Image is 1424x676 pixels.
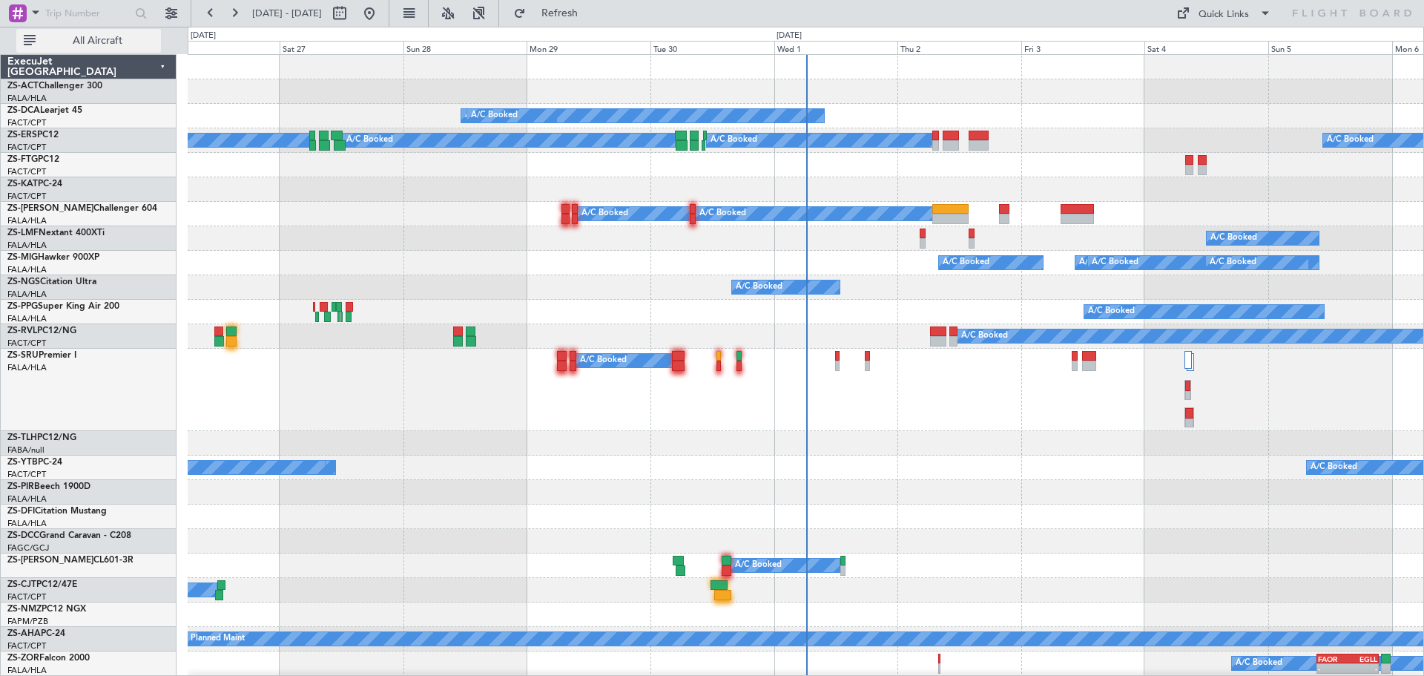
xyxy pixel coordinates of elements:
[1210,252,1256,274] div: A/C Booked
[7,82,39,91] span: ZS-ACT
[1021,41,1145,54] div: Fri 3
[7,518,47,529] a: FALA/HLA
[191,30,216,42] div: [DATE]
[7,204,93,213] span: ZS-[PERSON_NAME]
[7,180,62,188] a: ZS-KATPC-24
[7,278,96,286] a: ZS-NGSCitation Ultra
[7,215,47,226] a: FALA/HLA
[280,41,403,54] div: Sat 27
[529,8,591,19] span: Refresh
[1079,252,1126,274] div: A/C Booked
[7,180,38,188] span: ZS-KAT
[465,105,512,127] div: A/C Booked
[736,276,782,298] div: A/C Booked
[650,41,774,54] div: Tue 30
[1268,41,1392,54] div: Sun 5
[1348,664,1377,673] div: -
[16,29,161,53] button: All Aircraft
[7,117,46,128] a: FACT/CPT
[897,41,1021,54] div: Thu 2
[1348,654,1377,663] div: EGLL
[7,433,76,442] a: ZS-TLHPC12/NG
[1092,252,1138,274] div: A/C Booked
[7,556,93,565] span: ZS-[PERSON_NAME]
[7,313,47,324] a: FALA/HLA
[7,229,105,237] a: ZS-LMFNextant 400XTi
[45,2,131,24] input: Trip Number
[527,41,650,54] div: Mon 29
[346,129,393,151] div: A/C Booked
[7,351,76,360] a: ZS-SRUPremier I
[1169,1,1279,25] button: Quick Links
[7,155,38,164] span: ZS-FTG
[735,554,782,577] div: A/C Booked
[7,326,76,335] a: ZS-RVLPC12/NG
[7,605,86,614] a: ZS-NMZPC12 NGX
[7,629,65,638] a: ZS-AHAPC-24
[1311,456,1357,479] div: A/C Booked
[7,654,90,663] a: ZS-ZORFalcon 2000
[7,302,119,311] a: ZS-PPGSuper King Air 200
[7,338,46,349] a: FACT/CPT
[961,325,1008,347] div: A/C Booked
[699,203,746,225] div: A/C Booked
[7,458,62,467] a: ZS-YTBPC-24
[7,326,37,335] span: ZS-RVL
[7,302,38,311] span: ZS-PPG
[7,191,46,202] a: FACT/CPT
[7,556,133,565] a: ZS-[PERSON_NAME]CL601-3R
[7,131,59,140] a: ZS-ERSPC12
[7,458,38,467] span: ZS-YTB
[7,362,47,373] a: FALA/HLA
[581,203,628,225] div: A/C Booked
[7,278,40,286] span: ZS-NGS
[7,240,47,251] a: FALA/HLA
[191,628,245,650] div: Planned Maint
[7,142,46,153] a: FACT/CPT
[1199,7,1249,22] div: Quick Links
[507,1,596,25] button: Refresh
[7,444,44,456] a: FABA/null
[7,82,102,91] a: ZS-ACTChallenger 300
[943,252,989,274] div: A/C Booked
[1318,654,1348,663] div: FAOR
[711,129,757,151] div: A/C Booked
[580,350,627,372] div: A/C Booked
[7,264,47,275] a: FALA/HLA
[777,30,802,42] div: [DATE]
[1327,129,1374,151] div: A/C Booked
[7,531,131,540] a: ZS-DCCGrand Caravan - C208
[7,229,39,237] span: ZS-LMF
[7,531,39,540] span: ZS-DCC
[1318,664,1348,673] div: -
[1236,652,1282,675] div: A/C Booked
[7,482,34,491] span: ZS-PIR
[7,665,47,676] a: FALA/HLA
[7,591,46,603] a: FACT/CPT
[156,41,280,54] div: Fri 26
[7,616,48,627] a: FAPM/PZB
[1210,227,1257,249] div: A/C Booked
[7,507,35,516] span: ZS-DFI
[774,41,898,54] div: Wed 1
[7,654,39,663] span: ZS-ZOR
[7,482,90,491] a: ZS-PIRBeech 1900D
[7,605,42,614] span: ZS-NMZ
[7,580,77,589] a: ZS-CJTPC12/47E
[7,507,107,516] a: ZS-DFICitation Mustang
[7,289,47,300] a: FALA/HLA
[7,493,47,505] a: FALA/HLA
[7,131,37,140] span: ZS-ERS
[7,469,46,480] a: FACT/CPT
[252,7,322,20] span: [DATE] - [DATE]
[7,204,157,213] a: ZS-[PERSON_NAME]Challenger 604
[7,629,41,638] span: ZS-AHA
[7,106,82,115] a: ZS-DCALearjet 45
[1088,301,1135,323] div: A/C Booked
[7,253,99,262] a: ZS-MIGHawker 900XP
[7,580,36,589] span: ZS-CJT
[7,106,40,115] span: ZS-DCA
[7,166,46,177] a: FACT/CPT
[7,253,38,262] span: ZS-MIG
[7,93,47,104] a: FALA/HLA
